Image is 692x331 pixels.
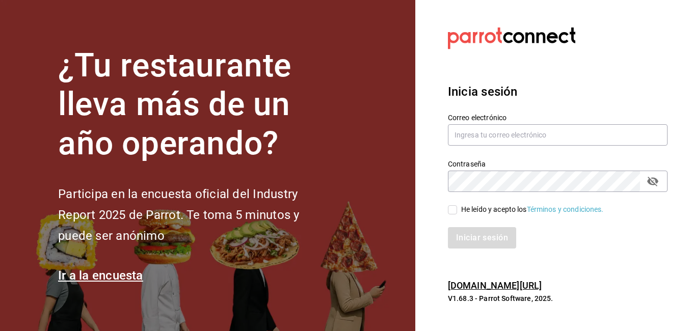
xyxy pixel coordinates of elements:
[58,268,143,283] a: Ir a la encuesta
[448,293,668,304] p: V1.68.3 - Parrot Software, 2025.
[448,114,668,121] label: Correo electrónico
[448,124,668,146] input: Ingresa tu correo electrónico
[527,205,604,213] a: Términos y condiciones.
[448,280,542,291] a: [DOMAIN_NAME][URL]
[58,184,333,246] h2: Participa en la encuesta oficial del Industry Report 2025 de Parrot. Te toma 5 minutos y puede se...
[58,46,333,163] h1: ¿Tu restaurante lleva más de un año operando?
[448,160,668,167] label: Contraseña
[448,82,668,101] h3: Inicia sesión
[461,204,604,215] div: He leído y acepto los
[644,173,661,190] button: passwordField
